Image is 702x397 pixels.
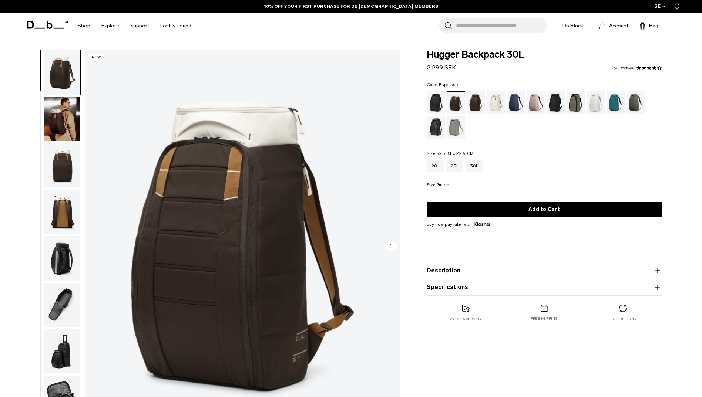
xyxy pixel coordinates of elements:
button: Next slide [386,240,397,253]
span: 2 299 SEK [427,64,456,71]
button: Hugger Backpack 30L Cappuccino [44,50,81,95]
a: Shop [78,13,90,39]
span: Bag [649,22,658,30]
button: Add to Cart [427,202,662,217]
a: Support [130,13,149,39]
a: Reflective Black [427,116,445,139]
p: Free shipping [531,316,558,321]
p: Free returns [609,316,636,322]
a: Blue Hour [507,91,525,114]
a: Forest Green [567,91,585,114]
a: 10% OFF YOUR FIRST PURCHASE FOR DB [DEMOGRAPHIC_DATA] MEMBERS [264,3,438,10]
img: Hugger Backpack 30L Cappuccino [44,283,80,327]
a: 20L [427,160,444,172]
a: Clean Slate [587,91,605,114]
a: 25L [446,160,463,172]
span: 52 x 31 x 22.5 CM [437,151,474,156]
a: Oatmilk [487,91,505,114]
a: Account [599,21,628,30]
img: Hugger Backpack 30L Cappuccino [44,50,80,95]
legend: Size: [427,151,474,156]
img: Hugger Backpack 30L Cappuccino [44,329,80,374]
span: Espresso [439,82,458,87]
a: Black Out [427,91,445,114]
a: Explore [101,13,119,39]
a: Sand Grey [447,116,465,139]
button: Hugger Backpack 30L Cappuccino [44,189,81,234]
img: Hugger Backpack 30L Cappuccino [44,143,80,188]
a: Moss Green [627,91,645,114]
span: Hugger Backpack 30L [427,50,662,60]
nav: Main Navigation [72,13,197,39]
a: Midnight Teal [607,91,625,114]
button: Size Guide [427,183,449,188]
img: Hugger Backpack 30L Cappuccino [44,97,80,141]
a: Db Black [558,18,588,33]
img: Hugger Backpack 30L Cappuccino [44,236,80,281]
button: Bag [639,21,658,30]
button: Hugger Backpack 30L Cappuccino [44,329,81,374]
button: Hugger Backpack 30L Cappuccino [44,282,81,328]
button: Hugger Backpack 30L Cappuccino [44,236,81,281]
button: Hugger Backpack 30L Cappuccino [44,143,81,188]
span: Account [609,22,628,30]
a: Cappuccino [447,91,465,114]
a: 741 reviews [612,66,634,70]
a: 30L [466,160,483,172]
a: Charcoal Grey [547,91,565,114]
p: New [88,54,104,61]
button: Description [427,266,662,275]
a: Espresso [467,91,485,114]
button: Specifications [427,283,662,292]
a: Lost & Found [160,13,191,39]
span: Buy now pay later with [427,221,490,228]
p: 2 year warranty [450,316,482,322]
button: Hugger Backpack 30L Cappuccino [44,96,81,142]
a: Fogbow Beige [527,91,545,114]
img: Hugger Backpack 30L Cappuccino [44,190,80,234]
img: {"height" => 20, "alt" => "Klarna"} [474,222,490,226]
legend: Color: [427,82,458,87]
